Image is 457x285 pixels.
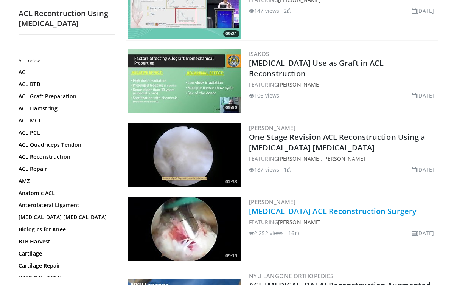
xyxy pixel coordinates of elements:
[19,93,111,100] a: ACL Graft Preparation
[278,155,321,162] a: [PERSON_NAME]
[19,58,113,64] h2: All Topics:
[249,81,437,88] div: FEATURING
[249,58,384,79] a: [MEDICAL_DATA] Use as Graft in ACL Reconstruction
[19,250,111,257] a: Cartilage
[128,49,241,113] img: d4f05577-60bd-4c98-b3ce-9a0bb7dec065.300x170_q85_crop-smart_upscale.jpg
[249,7,279,15] li: 147 views
[19,141,111,149] a: ACL Quadriceps Tendon
[19,105,111,112] a: ACL Hamstring
[128,49,241,113] a: 05:50
[249,124,295,132] a: [PERSON_NAME]
[19,153,111,161] a: ACL Reconstruction
[412,91,434,99] li: [DATE]
[128,123,241,187] a: 02:33
[223,178,239,185] span: 02:33
[223,252,239,259] span: 09:19
[284,7,291,15] li: 2
[249,166,279,173] li: 187 views
[128,197,241,261] img: 6c5b9f77-9a3a-4fe7-a66b-c294d47e5670.300x170_q85_crop-smart_upscale.jpg
[322,155,365,162] a: [PERSON_NAME]
[249,206,417,216] a: [MEDICAL_DATA] ACL Reconstruction Surgery
[278,218,321,226] a: [PERSON_NAME]
[288,229,299,237] li: 16
[249,198,295,206] a: [PERSON_NAME]
[19,262,111,270] a: Cartilage Repair
[249,132,426,153] a: One-Stage Revision ACL Reconstruction Using a [MEDICAL_DATA] [MEDICAL_DATA]
[249,50,269,57] a: ISAKOS
[128,197,241,261] a: 09:19
[19,81,111,88] a: ACL BTB
[412,166,434,173] li: [DATE]
[223,30,239,37] span: 09:21
[249,218,437,226] div: FEATURING
[19,68,111,76] a: ACI
[249,155,437,163] div: FEATURING ,
[19,274,111,282] a: [MEDICAL_DATA]
[19,177,111,185] a: AMZ
[284,166,291,173] li: 1
[19,117,111,124] a: ACL MCL
[19,201,111,209] a: Anterolateral Ligament
[19,165,111,173] a: ACL Repair
[249,229,284,237] li: 2,252 views
[19,214,111,221] a: [MEDICAL_DATA] [MEDICAL_DATA]
[412,229,434,237] li: [DATE]
[223,104,239,111] span: 05:50
[412,7,434,15] li: [DATE]
[19,238,111,245] a: BTB Harvest
[19,226,111,233] a: Biologics for Knee
[19,9,115,28] h2: ACL Recontruction Using [MEDICAL_DATA]
[19,129,111,136] a: ACL PCL
[249,272,333,280] a: NYU Langone Orthopedics
[19,189,111,197] a: Anatomic ACL
[128,123,241,187] img: f39ae4c8-3eac-4951-b68a-170f78c981fd.300x170_q85_crop-smart_upscale.jpg
[278,81,321,88] a: [PERSON_NAME]
[249,91,279,99] li: 106 views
